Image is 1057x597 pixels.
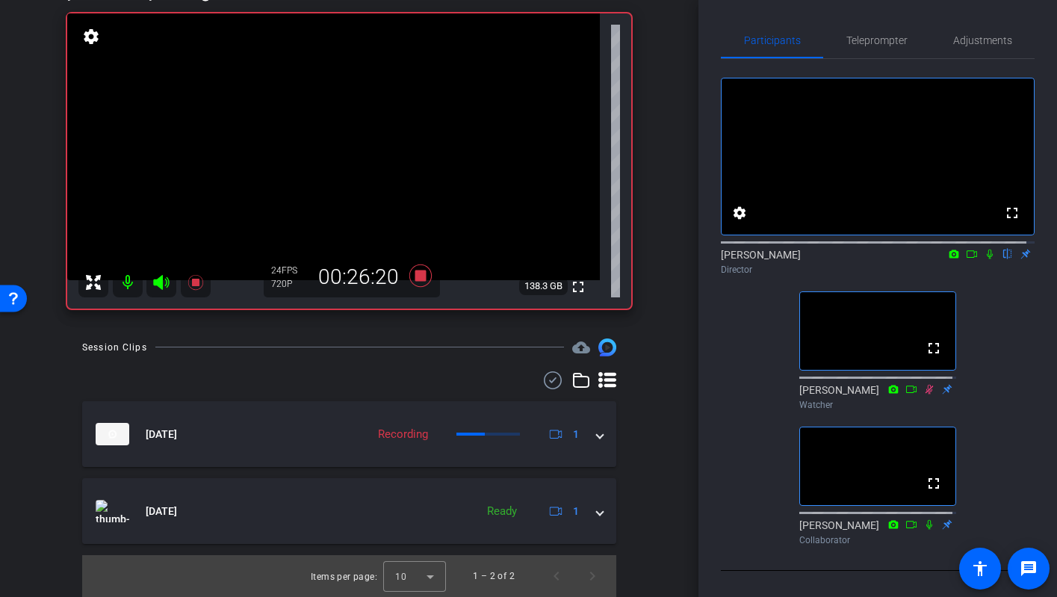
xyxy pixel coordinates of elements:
mat-expansion-panel-header: thumb-nail[DATE]Ready1 [82,478,616,544]
span: FPS [282,265,297,276]
mat-icon: fullscreen [569,278,587,296]
div: Ready [480,503,524,520]
div: Watcher [799,398,956,412]
div: Director [721,263,1035,276]
mat-icon: fullscreen [925,339,943,357]
div: [PERSON_NAME] [799,383,956,412]
mat-icon: accessibility [971,560,989,578]
div: [PERSON_NAME] [799,518,956,547]
img: thumb-nail [96,423,129,445]
span: [DATE] [146,504,177,519]
mat-icon: fullscreen [1003,204,1021,222]
span: Teleprompter [846,35,908,46]
span: Destinations for your clips [572,338,590,356]
div: 24 [271,265,309,276]
mat-icon: settings [81,28,102,46]
mat-icon: flip [999,247,1017,260]
mat-icon: cloud_upload [572,338,590,356]
span: 138.3 GB [519,277,568,295]
span: 1 [573,427,579,442]
mat-expansion-panel-header: thumb-nail[DATE]Recording1 [82,401,616,467]
div: Recording [371,426,435,443]
div: [PERSON_NAME] [721,247,1035,276]
img: Session clips [598,338,616,356]
mat-icon: settings [731,204,748,222]
div: 1 – 2 of 2 [473,569,515,584]
img: thumb-nail [96,500,129,522]
button: Previous page [539,558,574,594]
div: Session Clips [82,340,147,355]
button: Next page [574,558,610,594]
div: 00:26:20 [309,265,409,290]
span: Participants [744,35,801,46]
span: [DATE] [146,427,177,442]
span: Adjustments [953,35,1012,46]
mat-icon: fullscreen [925,474,943,492]
span: 1 [573,504,579,519]
mat-icon: message [1020,560,1038,578]
div: 720P [271,278,309,290]
div: Items per page: [311,569,377,584]
div: Collaborator [799,533,956,547]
